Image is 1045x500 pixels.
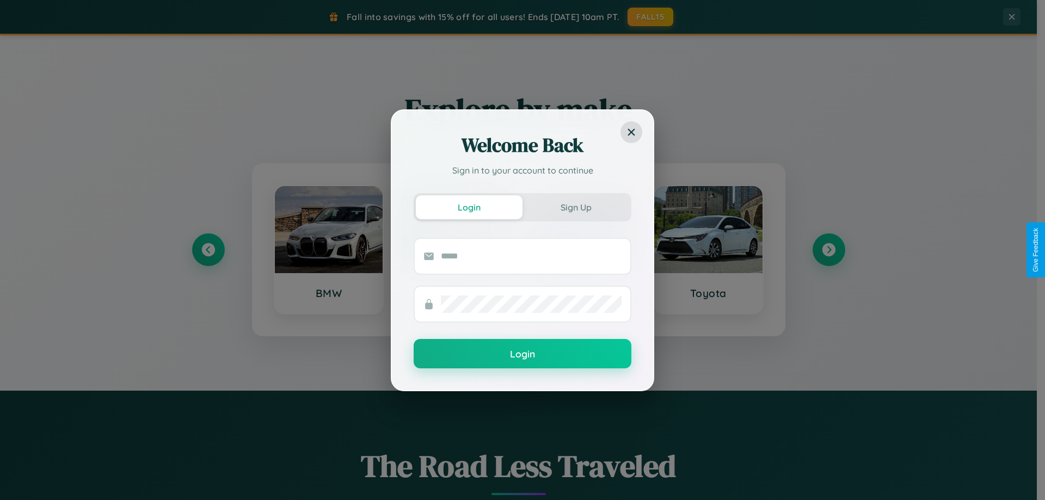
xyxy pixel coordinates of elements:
div: Give Feedback [1032,228,1040,272]
p: Sign in to your account to continue [414,164,631,177]
button: Sign Up [522,195,629,219]
button: Login [414,339,631,368]
h2: Welcome Back [414,132,631,158]
button: Login [416,195,522,219]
